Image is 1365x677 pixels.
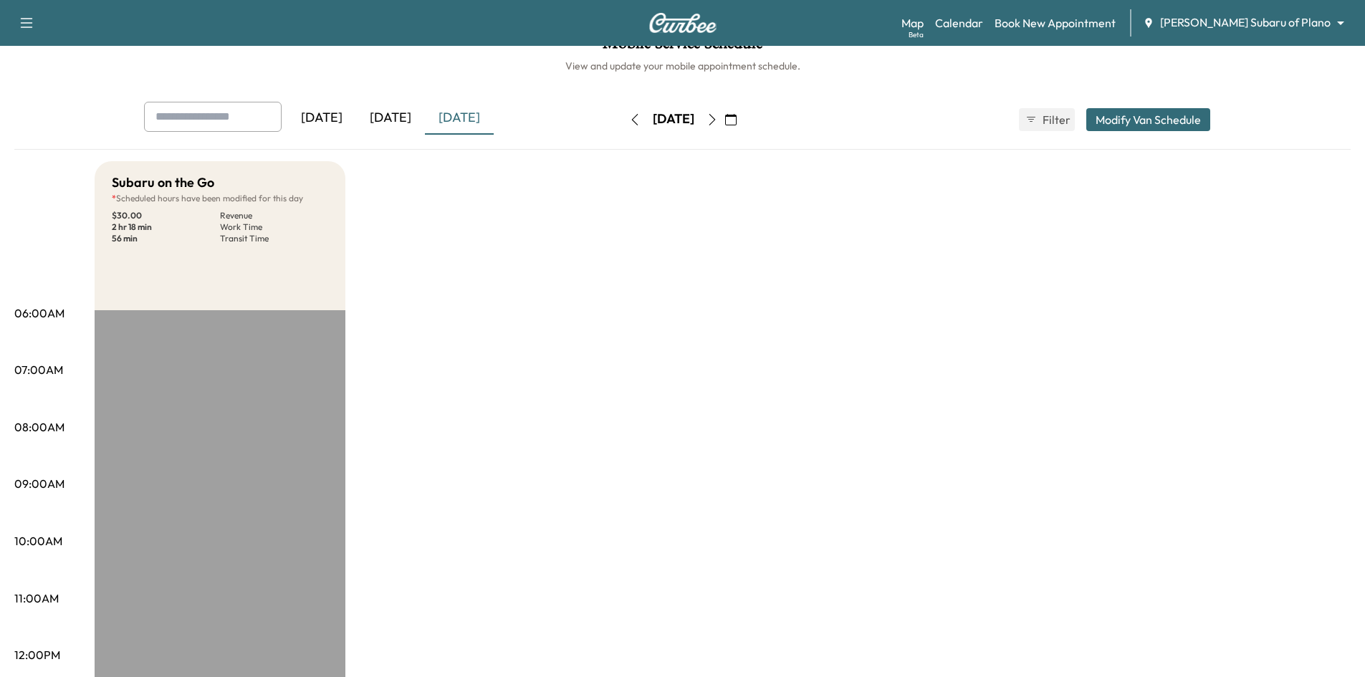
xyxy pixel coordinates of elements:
span: [PERSON_NAME] Subaru of Plano [1160,14,1331,31]
p: 08:00AM [14,418,64,436]
button: Filter [1019,108,1075,131]
h1: Mobile Service Schedule [14,34,1351,59]
img: Curbee Logo [648,13,717,33]
button: Modify Van Schedule [1086,108,1210,131]
p: Scheduled hours have been modified for this day [112,193,328,204]
div: Beta [909,29,924,40]
p: 56 min [112,233,220,244]
a: Calendar [935,14,983,32]
div: [DATE] [653,110,694,128]
p: Work Time [220,221,328,233]
p: 10:00AM [14,532,62,549]
p: 11:00AM [14,590,59,607]
p: Transit Time [220,233,328,244]
div: [DATE] [356,102,425,135]
div: [DATE] [287,102,356,135]
p: 2 hr 18 min [112,221,220,233]
span: Filter [1043,111,1068,128]
h5: Subaru on the Go [112,173,214,193]
p: $ 30.00 [112,210,220,221]
p: 12:00PM [14,646,60,663]
p: 09:00AM [14,475,64,492]
p: 06:00AM [14,304,64,322]
a: Book New Appointment [995,14,1116,32]
div: [DATE] [425,102,494,135]
p: 07:00AM [14,361,63,378]
p: Revenue [220,210,328,221]
h6: View and update your mobile appointment schedule. [14,59,1351,73]
a: MapBeta [901,14,924,32]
